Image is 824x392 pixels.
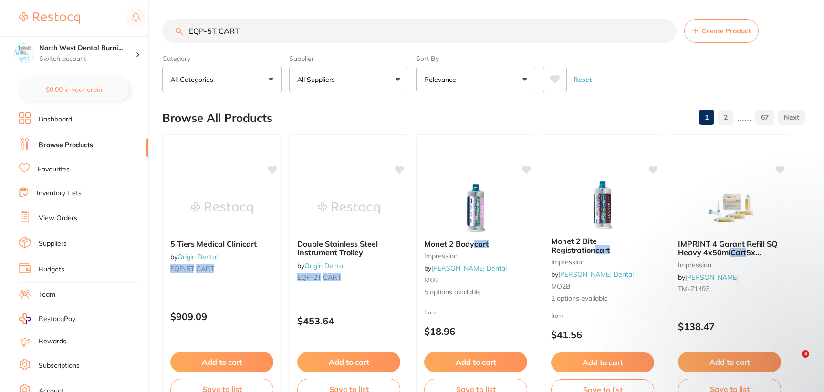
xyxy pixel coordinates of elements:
[551,329,654,340] p: $41.56
[39,115,72,124] a: Dashboard
[424,252,527,260] small: impression
[177,252,218,261] a: Origin Dental
[424,326,527,337] p: $18.96
[424,352,527,372] button: Add to cart
[782,350,805,373] iframe: Intercom live chat
[297,315,400,326] p: $453.64
[289,54,408,63] label: Supplier
[551,294,654,303] span: 2 options available
[297,352,400,372] button: Add to cart
[416,67,535,92] button: Relevance
[551,236,597,254] span: Monet 2 Bite Registration
[39,54,136,64] p: Switch account
[170,75,217,84] p: All Categories
[39,239,67,249] a: Suppliers
[699,108,714,127] a: 1
[551,237,654,254] b: Monet 2 Bite Registration cart
[162,19,677,43] input: Search Products
[170,352,273,372] button: Add to cart
[170,264,194,273] em: EQP-5T
[318,184,380,232] img: Double Stainless Steel Instrument Trolley
[297,75,339,84] p: All Suppliers
[170,239,257,249] span: 5 Tiers Medical Clinicart
[19,12,80,24] img: Restocq Logo
[718,108,733,127] a: 2
[595,245,610,255] em: cart
[37,189,82,198] a: Inventory Lists
[802,350,809,358] span: 3
[323,273,341,281] em: CART
[39,361,80,371] a: Subscriptions
[39,290,55,300] a: Team
[424,276,439,284] span: MO2
[551,312,563,319] span: from
[162,67,282,92] button: All Categories
[558,270,634,279] a: [PERSON_NAME] Dental
[170,311,273,322] p: $909.09
[191,184,253,232] img: 5 Tiers Medical Clinicart
[19,7,80,29] a: Restocq Logo
[19,313,31,324] img: RestocqPay
[424,264,507,272] span: by
[445,184,507,232] img: Monet 2 Body cart
[39,337,66,346] a: Rewards
[572,181,634,229] img: Monet 2 Bite Registration cart
[196,264,214,273] em: CART
[424,239,474,249] span: Monet 2 Body
[297,273,321,281] em: EQP-2T
[297,239,378,257] span: Double Stainless Steel Instrument Trolley
[424,288,527,297] span: 5 options available
[297,261,344,270] span: by
[289,67,408,92] button: All Suppliers
[39,314,75,324] span: RestocqPay
[39,141,93,150] a: Browse Products
[170,240,273,248] b: 5 Tiers Medical Clinicart
[551,352,654,372] button: Add to cart
[38,165,70,174] a: Favourites
[474,239,489,249] em: cart
[684,19,759,43] button: Create Product
[424,240,527,248] b: Monet 2 Body cart
[297,240,400,257] b: Double Stainless Steel Instrument Trolley
[628,160,819,366] iframe: Intercom notifications message
[424,75,460,84] p: Relevance
[702,27,751,35] span: Create Product
[19,78,129,101] button: $0.00 in your order
[551,282,571,291] span: MO2B
[170,252,218,261] span: by
[39,265,64,274] a: Budgets
[431,264,507,272] a: [PERSON_NAME] Dental
[39,213,77,223] a: View Orders
[551,258,654,266] small: impression
[571,67,595,92] button: Reset
[15,44,34,63] img: North West Dental Burnie
[416,54,535,63] label: Sort By
[162,54,282,63] label: Category
[755,108,774,127] a: 67
[551,270,634,279] span: by
[19,313,75,324] a: RestocqPay
[737,112,751,123] p: ......
[39,43,136,53] h4: North West Dental Burnie
[424,309,437,316] span: from
[304,261,344,270] a: Origin Dental
[162,111,272,125] h2: Browse All Products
